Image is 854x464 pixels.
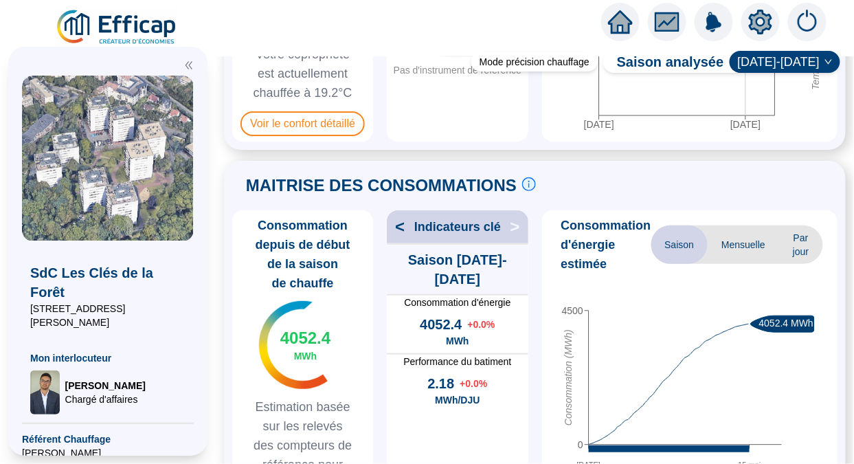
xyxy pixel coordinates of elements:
[583,119,614,130] tspan: [DATE]
[748,10,773,34] span: setting
[238,216,368,293] span: Consommation depuis de début de la saison de chauffe
[562,329,573,426] tspan: Consommation (MWh)
[184,60,194,70] span: double-left
[460,377,487,390] span: + 0.0 %
[427,374,454,393] span: 2.18
[387,296,528,309] span: Consommation d'énergie
[30,263,186,302] span: SdC Les Clés de la Forêt
[414,217,501,236] span: Indicateurs clé
[510,216,528,238] span: >
[788,3,827,41] img: alerts
[730,119,761,130] tspan: [DATE]
[578,439,583,450] tspan: 0
[387,216,405,238] span: <
[655,10,679,34] span: fund
[22,432,194,446] span: Référent Chauffage
[246,175,517,197] span: MAITRISE DES CONSOMMATIONS
[695,3,733,41] img: alerts
[238,45,368,102] span: Votre copropriété est actuellement chauffée à 19.2°C
[387,355,528,368] span: Performance du batiment
[446,334,469,348] span: MWh
[759,318,813,329] text: 4052.4 MWh
[435,393,480,407] span: MWh/DJU
[608,10,633,34] span: home
[471,52,598,71] div: Mode précision chauffage
[65,393,146,406] span: Chargé d'affaires
[30,302,186,329] span: [STREET_ADDRESS][PERSON_NAME]
[561,305,583,316] tspan: 4500
[280,327,330,349] span: 4052.4
[561,216,651,274] span: Consommation d'énergie estimée
[779,225,822,264] span: Par jour
[467,318,495,331] span: + 0.0 %
[65,379,146,393] span: [PERSON_NAME]
[738,52,832,72] span: 2024-2025
[240,111,365,136] span: Voir le confort détaillé
[394,63,521,78] div: Pas d'instrument de référence
[522,177,536,191] span: info-circle
[294,349,317,363] span: MWh
[420,315,462,334] span: 4052.4
[387,250,528,289] span: Saison [DATE]-[DATE]
[30,371,60,415] img: Chargé d'affaires
[603,52,724,71] span: Saison analysée
[22,446,194,460] span: [PERSON_NAME]
[708,225,779,264] span: Mensuelle
[810,3,821,90] tspan: Températures cibles
[55,8,179,47] img: efficap energie logo
[30,351,186,365] span: Mon interlocuteur
[259,301,328,389] img: indicateur températures
[824,58,833,66] span: down
[651,225,708,264] span: Saison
